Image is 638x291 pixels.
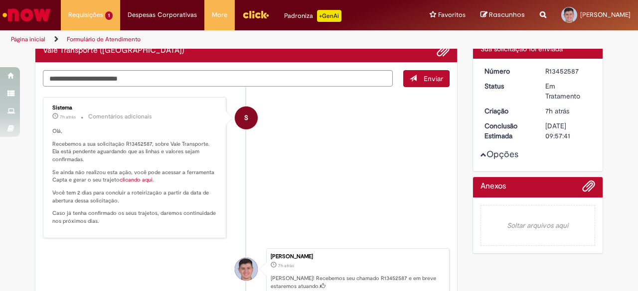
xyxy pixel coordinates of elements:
p: Você tem 2 dias para concluir a roteirização a partir da data de abertura dessa solicitação. [52,189,218,204]
div: R13452587 [545,66,592,76]
span: Favoritos [438,10,466,20]
span: 7h atrás [60,114,76,120]
time: 27/08/2025 13:57:37 [545,106,569,115]
time: 27/08/2025 13:57:37 [278,263,294,269]
dt: Número [477,66,538,76]
dt: Criação [477,106,538,116]
div: 27/08/2025 13:57:37 [545,106,592,116]
em: Soltar arquivos aqui [480,205,596,246]
div: Em Tratamento [545,81,592,101]
dt: Status [477,81,538,91]
div: Victor Daniel De Freitas Moura [235,258,258,281]
p: Recebemos a sua solicitação R13452587, sobre Vale Transporte. Ela está pendente aguardando que as... [52,140,218,164]
span: Enviar [424,74,443,83]
span: 1 [105,11,113,20]
p: Caso já tenha confirmado os seus trajetos, daremos continuidade nos próximos dias. [52,209,218,225]
span: S [244,106,248,130]
img: click_logo_yellow_360x200.png [242,7,269,22]
a: Página inicial [11,35,45,43]
time: 27/08/2025 13:57:40 [60,114,76,120]
span: 7h atrás [545,106,569,115]
div: Padroniza [284,10,341,22]
a: Formulário de Atendimento [67,35,141,43]
a: Rascunhos [480,10,525,20]
textarea: Digite sua mensagem aqui... [43,70,393,87]
span: Sua solicitação foi enviada [480,44,563,53]
a: clicando aqui. [120,176,154,184]
ul: Trilhas de página [7,30,418,49]
button: Enviar [403,70,450,87]
div: Sistema [52,105,218,111]
button: Adicionar anexos [437,44,450,57]
span: [PERSON_NAME] [580,10,631,19]
span: Rascunhos [489,10,525,19]
span: Requisições [68,10,103,20]
p: Olá, [52,127,218,135]
div: [PERSON_NAME] [271,254,444,260]
p: Se ainda não realizou esta ação, você pode acessar a ferramenta Capta e gerar o seu trajeto [52,169,218,184]
span: 7h atrás [278,263,294,269]
img: ServiceNow [1,5,52,25]
dt: Conclusão Estimada [477,121,538,141]
h2: Vale Transporte (VT) Histórico de tíquete [43,46,184,55]
div: System [235,106,258,129]
div: [DATE] 09:57:41 [545,121,592,141]
span: More [212,10,227,20]
h2: Anexos [480,182,506,191]
p: [PERSON_NAME]! Recebemos seu chamado R13452587 e em breve estaremos atuando. [271,275,444,290]
p: +GenAi [317,10,341,22]
button: Adicionar anexos [582,180,595,197]
small: Comentários adicionais [88,112,152,121]
span: Despesas Corporativas [128,10,197,20]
